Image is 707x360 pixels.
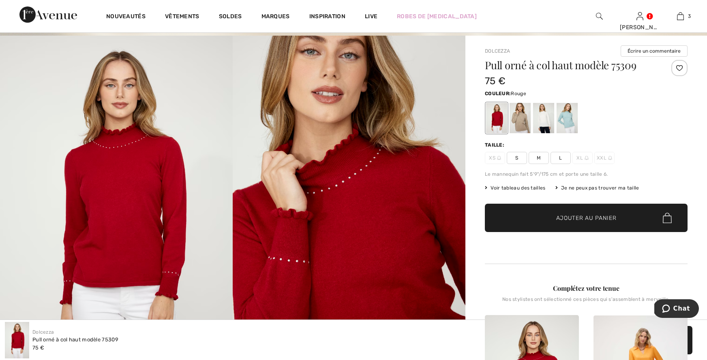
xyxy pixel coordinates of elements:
[663,213,672,223] img: Bag.svg
[608,156,612,160] img: ring-m.svg
[32,329,54,335] a: Dolcezza
[620,23,660,32] div: [PERSON_NAME]
[533,103,554,133] div: Off-white
[106,13,146,21] a: Nouveautés
[485,283,688,293] div: Complétez votre tenue
[309,13,345,21] span: Inspiration
[485,48,510,54] a: Dolcezza
[551,152,571,164] span: L
[485,91,511,96] span: Couleur:
[485,75,506,87] span: 75 €
[688,13,691,20] span: 3
[557,103,578,133] div: Seafoam
[510,103,531,133] div: Gruau
[485,184,546,192] span: Voir tableau des tailles
[556,214,617,222] span: Ajouter au panier
[485,60,654,70] h1: Pull orné à col haut modèle 75309
[511,91,526,96] span: Rouge
[555,184,639,192] div: Je ne peux pas trouver ma taille
[365,12,377,21] a: Live
[507,152,527,164] span: S
[397,12,477,21] a: Robes de [MEDICAL_DATA]
[636,11,643,21] img: Mes infos
[486,103,507,133] div: Rouge
[485,152,505,164] span: XS
[485,170,688,178] div: Le mannequin fait 5'9"/175 cm et porte une taille 6.
[572,152,593,164] span: XL
[677,11,684,21] img: Mon panier
[636,12,643,20] a: Se connecter
[660,11,700,21] a: 3
[497,156,501,160] img: ring-m.svg
[19,6,77,23] img: 1ère Avenue
[165,13,199,21] a: Vêtements
[485,296,688,309] div: Nos stylistes ont sélectionné ces pièces qui s'assemblent à merveille.
[32,345,44,351] span: 75 €
[485,141,506,149] div: Taille:
[261,13,290,21] a: Marques
[529,152,549,164] span: M
[5,322,29,358] img: Pull Orn&eacute; &agrave; Col Haut mod&egrave;le 75309
[594,152,615,164] span: XXL
[32,336,118,344] div: Pull orné à col haut modèle 75309
[219,13,242,21] a: Soldes
[485,204,688,232] button: Ajouter au panier
[654,299,699,320] iframe: Ouvre un widget dans lequel vous pouvez chatter avec l’un de nos agents
[621,45,688,57] button: Écrire un commentaire
[585,156,589,160] img: ring-m.svg
[596,11,603,21] img: recherche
